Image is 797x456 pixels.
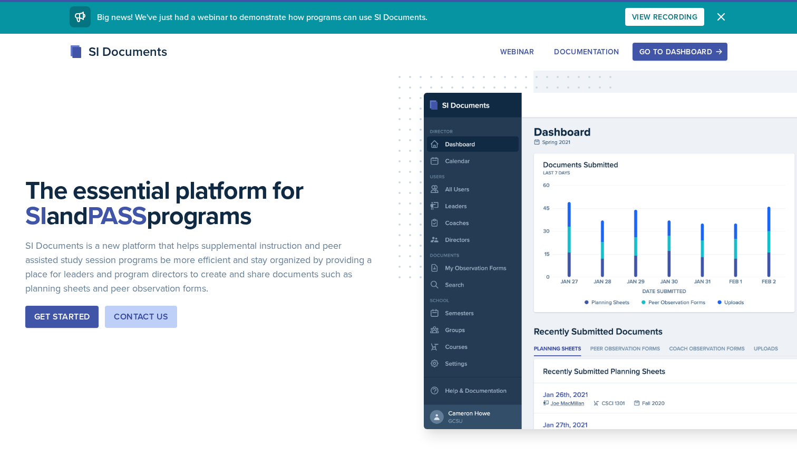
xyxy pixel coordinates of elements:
button: Webinar [493,43,541,61]
button: Documentation [547,43,626,61]
button: View Recording [625,8,704,26]
button: Go to Dashboard [633,43,727,61]
div: Documentation [554,47,619,56]
div: Contact Us [114,311,168,323]
div: Webinar [500,47,534,56]
div: Get Started [34,311,90,323]
button: Get Started [25,306,99,328]
span: Big news! We've just had a webinar to demonstrate how programs can use SI Documents. [97,11,427,23]
div: View Recording [632,13,697,21]
div: SI Documents [70,42,167,61]
div: Go to Dashboard [639,47,721,56]
button: Contact Us [105,306,177,328]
